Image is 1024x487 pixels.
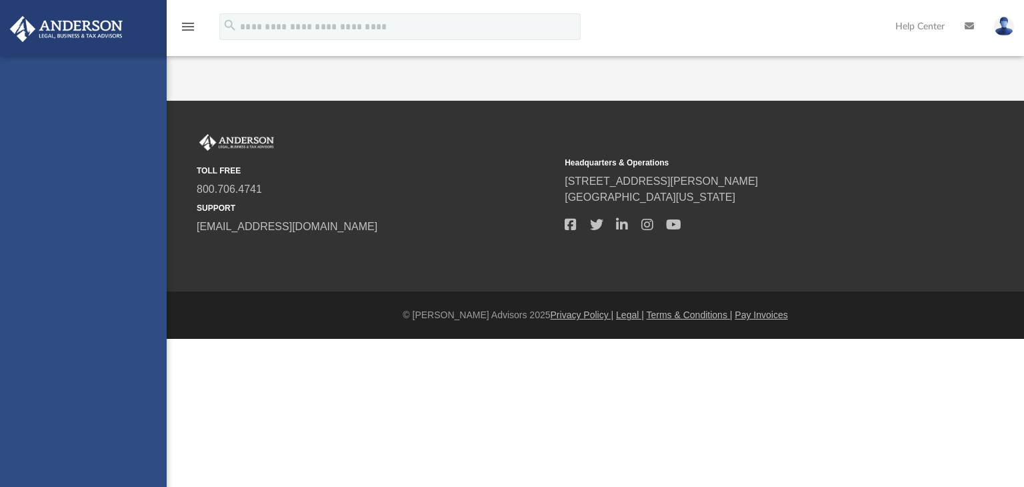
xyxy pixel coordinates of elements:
[551,310,614,320] a: Privacy Policy |
[197,221,377,232] a: [EMAIL_ADDRESS][DOMAIN_NAME]
[197,165,555,177] small: TOLL FREE
[735,310,787,320] a: Pay Invoices
[167,308,1024,322] div: © [PERSON_NAME] Advisors 2025
[180,19,196,35] i: menu
[994,17,1014,36] img: User Pic
[565,157,923,169] small: Headquarters & Operations
[565,191,735,203] a: [GEOGRAPHIC_DATA][US_STATE]
[180,25,196,35] a: menu
[197,202,555,214] small: SUPPORT
[197,183,262,195] a: 800.706.4741
[197,134,277,151] img: Anderson Advisors Platinum Portal
[616,310,644,320] a: Legal |
[6,16,127,42] img: Anderson Advisors Platinum Portal
[647,310,733,320] a: Terms & Conditions |
[565,175,758,187] a: [STREET_ADDRESS][PERSON_NAME]
[223,18,237,33] i: search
